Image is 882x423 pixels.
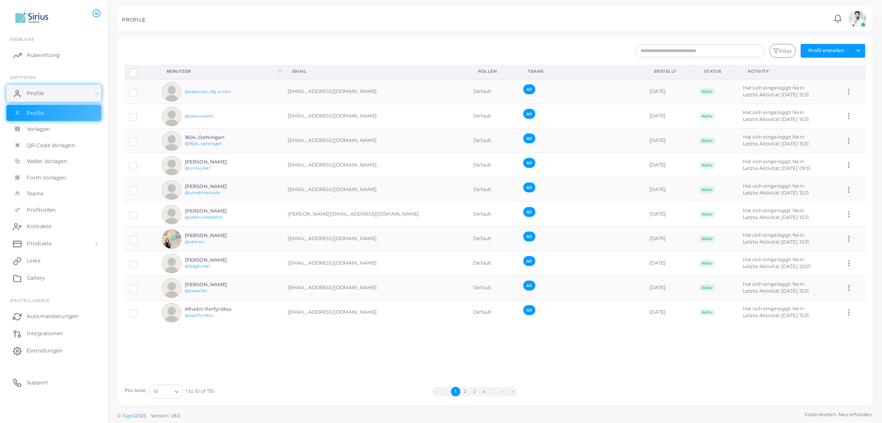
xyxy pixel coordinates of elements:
span: Hat sich eingeloggt: Nein [743,256,804,262]
h5: PROFILE [122,17,146,23]
td: [DATE] [645,178,695,202]
span: All [523,133,535,143]
span: Einstellungen [27,347,62,355]
td: Default [469,104,519,129]
span: Links [27,257,40,265]
span: Aktiv [699,186,715,193]
td: [EMAIL_ADDRESS][DOMAIN_NAME] [283,129,469,153]
a: @9dg9oi6k1 [185,264,210,269]
span: Letzte Aktivität: [DATE] 15:31 [743,190,809,196]
h6: [PERSON_NAME] [185,257,248,263]
td: Default [469,300,519,325]
span: Automatisierungen [27,312,78,320]
td: Default [469,276,519,300]
button: Go to last page [508,387,517,396]
span: Visitenkarten. Neu erfunden. [804,411,873,418]
span: Hat sich eingeloggt: Nein [743,207,804,213]
span: All [523,256,535,266]
a: @1604_oehringen [185,141,222,146]
span: Gallery [27,274,45,282]
div: activity [748,68,831,74]
img: avatar [848,10,866,27]
span: All [523,305,535,315]
span: Hat sich eingeloggt: Nein [743,232,804,238]
span: All [523,158,535,168]
img: avatar [162,254,181,273]
span: QR Code Vorlagen [27,142,75,149]
a: Form Vorlagen [6,170,101,186]
span: All [523,182,535,192]
a: Gallery [6,269,101,287]
a: Automatisierungen [6,308,101,325]
span: Profile [27,90,44,97]
td: [EMAIL_ADDRESS][DOMAIN_NAME] [283,251,469,276]
span: EINBLICKE [10,37,34,42]
span: Profilrollen [27,206,56,214]
span: All [523,84,535,94]
span: Hat sich eingeloggt: Nein [743,85,804,91]
td: Default [469,178,519,202]
img: avatar [162,131,181,151]
a: Profile [6,85,101,102]
img: avatar [162,180,181,200]
button: Go to page 2 [460,387,470,396]
button: Go to page 3 [470,387,479,396]
a: Produkte [6,235,101,252]
a: QR Code Vorlagen [6,137,101,154]
a: @akaran [185,239,204,244]
span: Letzte Aktivität: [DATE] 15:31 [743,312,809,318]
span: Kontakte [27,222,51,230]
span: Aktiv [699,235,715,242]
span: Form Vorlagen [27,174,66,182]
h6: Afroditi Porfyridou [185,306,248,312]
span: All [523,232,535,241]
a: @salesreport [185,114,213,118]
h6: [PERSON_NAME] [185,184,248,189]
span: Teams [27,190,44,198]
a: @adam.shepherd [185,215,222,219]
img: avatar [162,82,181,102]
td: [EMAIL_ADDRESS][DOMAIN_NAME] [283,104,469,129]
a: Tapni [122,413,135,419]
td: [DATE] [645,276,695,300]
td: [EMAIL_ADDRESS][DOMAIN_NAME] [283,227,469,251]
h6: [PERSON_NAME] [185,282,248,287]
span: Hat sich eingeloggt: Nein [743,281,804,287]
div: Erstellt [654,68,689,74]
ul: Pagination [214,387,735,396]
a: Integrationen [6,325,101,342]
td: [EMAIL_ADDRESS][DOMAIN_NAME] [283,153,469,178]
img: avatar [162,303,181,322]
span: Hat sich eingeloggt: Nein [743,158,804,164]
span: Hat sich eingeloggt: Nein [743,306,804,312]
div: Teams [528,68,635,74]
div: Benutzer [167,68,277,74]
td: [DATE] [645,153,695,178]
span: Einstellungen [10,298,49,303]
img: avatar [162,156,181,175]
span: Letzte Aktivität: [DATE] 15:31 [743,92,809,98]
span: Aktiv [699,260,715,267]
span: Hat sich eingeloggt: Nein [743,134,804,140]
td: [DATE] [645,129,695,153]
a: Support [6,374,101,391]
img: avatar [162,229,181,249]
button: Go to next page [498,387,508,396]
td: [EMAIL_ADDRESS][DOMAIN_NAME] [283,276,469,300]
th: Action [840,65,865,79]
td: Default [469,202,519,227]
span: ENTITÄTEN [10,75,36,80]
span: Aktiv [699,88,715,95]
h6: [PERSON_NAME] [185,233,248,238]
span: Letzte Aktivität: [DATE] 15:31 [743,116,809,122]
td: [DATE] [645,300,695,325]
td: [DATE] [645,227,695,251]
a: avatar [846,10,868,27]
span: Aktiv [699,309,715,316]
span: 2025 [135,412,146,420]
span: Hat sich eingeloggt: Nein [743,183,804,189]
div: Status [704,68,732,74]
span: Aktiv [699,113,715,120]
td: Default [469,227,519,251]
span: Aktiv [699,162,715,169]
